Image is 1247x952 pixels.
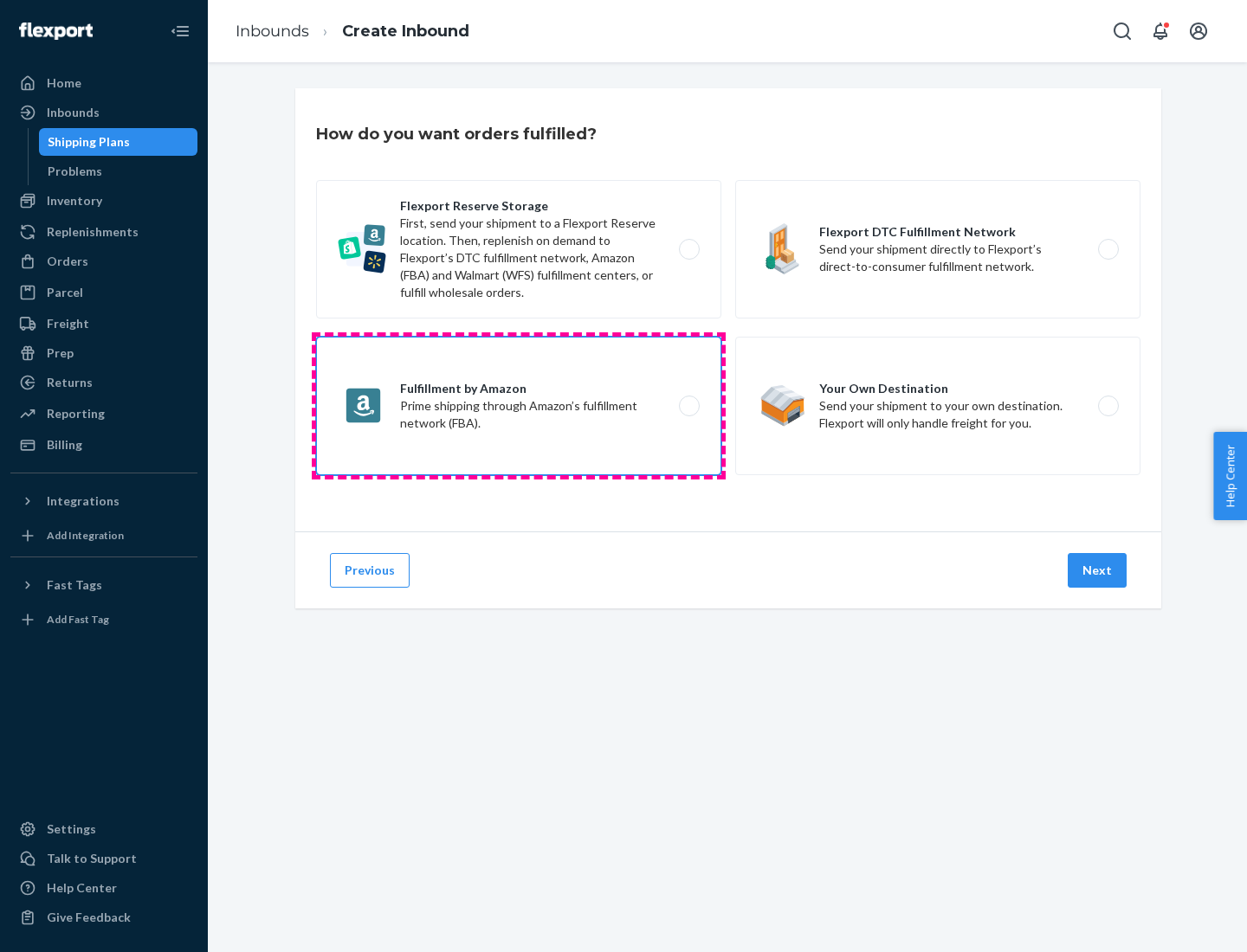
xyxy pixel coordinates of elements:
[10,69,197,97] a: Home
[39,128,198,156] a: Shipping Plans
[48,163,102,180] div: Problems
[163,14,197,48] button: Close Navigation
[1181,14,1216,48] button: Open account menu
[39,158,198,185] a: Problems
[47,612,109,627] div: Add Fast Tag
[10,99,197,126] a: Inbounds
[330,553,410,588] button: Previous
[10,874,197,902] a: Help Center
[48,133,130,151] div: Shipping Plans
[10,904,197,931] button: Give Feedback
[10,400,197,428] a: Reporting
[10,369,197,396] a: Returns
[47,315,89,332] div: Freight
[222,6,483,57] ol: breadcrumbs
[47,74,81,92] div: Home
[47,492,120,510] div: Integrations
[10,571,197,599] button: Fast Tags
[47,253,88,270] div: Orders
[10,187,197,215] a: Inventory
[47,374,93,391] div: Returns
[1068,553,1127,588] button: Next
[47,850,137,867] div: Talk to Support
[47,284,83,301] div: Parcel
[47,576,102,594] div: Fast Tags
[236,22,309,41] a: Inbounds
[10,606,197,634] a: Add Fast Tag
[10,339,197,367] a: Prep
[47,820,96,838] div: Settings
[10,487,197,515] button: Integrations
[1105,14,1140,48] button: Open Search Box
[47,436,82,453] div: Billing
[47,528,124,543] div: Add Integration
[10,310,197,338] a: Freight
[47,909,131,926] div: Give Feedback
[316,123,597,145] h3: How do you want orders fulfilled?
[10,431,197,459] a: Billing
[1143,14,1178,48] button: Open notifications
[19,23,93,40] img: Flexport logo
[342,22,469,41] a: Create Inbound
[47,405,105,422] div: Reporting
[47,192,102,209] div: Inventory
[10,815,197,843] a: Settings
[47,104,100,121] div: Inbounds
[47,879,117,897] div: Help Center
[10,248,197,275] a: Orders
[10,845,197,872] a: Talk to Support
[47,344,74,362] div: Prep
[10,218,197,246] a: Replenishments
[10,522,197,550] a: Add Integration
[10,279,197,306] a: Parcel
[1213,432,1247,520] button: Help Center
[47,223,139,241] div: Replenishments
